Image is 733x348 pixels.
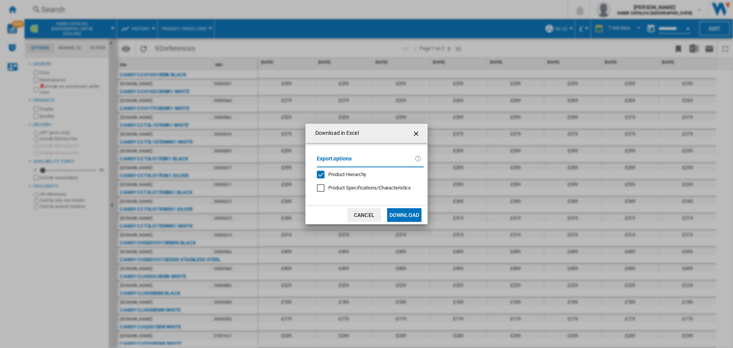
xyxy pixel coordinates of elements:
button: Cancel [347,208,381,222]
button: Download [387,208,421,222]
span: Product Hierarchy [328,172,366,177]
label: Export options [317,154,415,168]
h4: Download in Excel [312,129,359,137]
div: Only applies to Category View [328,185,411,191]
md-checkbox: Product Hierarchy [317,171,418,178]
span: Product Specifications/Characteristics [328,185,411,191]
button: getI18NText('BUTTONS.CLOSE_DIALOG') [409,126,425,141]
ng-md-icon: getI18NText('BUTTONS.CLOSE_DIALOG') [412,129,421,138]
